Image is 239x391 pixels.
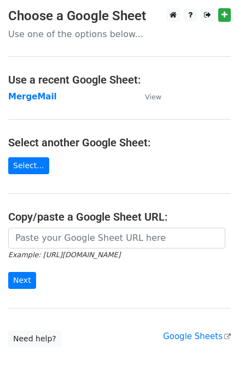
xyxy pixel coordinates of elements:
h4: Select another Google Sheet: [8,136,231,149]
a: View [134,92,161,102]
input: Paste your Google Sheet URL here [8,228,225,248]
small: Example: [URL][DOMAIN_NAME] [8,251,120,259]
a: Google Sheets [163,331,231,341]
input: Next [8,272,36,289]
a: Select... [8,157,49,174]
h4: Use a recent Google Sheet: [8,73,231,86]
small: View [145,93,161,101]
a: MergeMail [8,92,57,102]
a: Need help? [8,330,61,347]
p: Use one of the options below... [8,28,231,40]
h4: Copy/paste a Google Sheet URL: [8,210,231,223]
h3: Choose a Google Sheet [8,8,231,24]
